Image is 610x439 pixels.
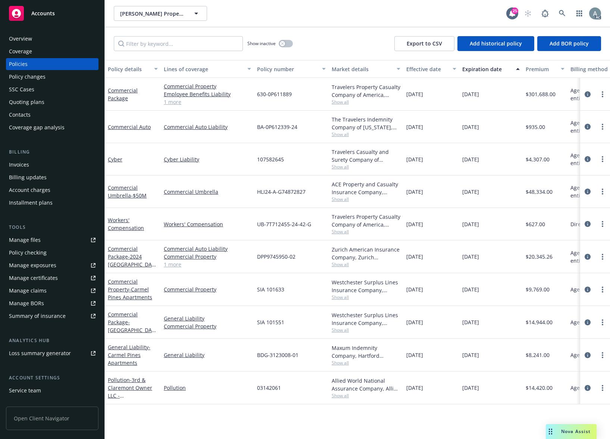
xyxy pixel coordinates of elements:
span: - $50M [131,192,147,199]
span: [DATE] [462,253,479,260]
a: more [598,351,607,360]
a: circleInformation [583,187,592,196]
a: Report a Bug [538,6,553,21]
span: [DATE] [462,285,479,293]
a: General Liability [164,315,251,322]
a: Contacts [6,109,98,121]
button: Lines of coverage [161,60,254,78]
a: Commercial Package [108,311,155,349]
div: Coverage [9,45,32,57]
button: Expiration date [459,60,523,78]
a: Commercial Package [108,245,155,291]
a: Commercial Property [164,253,251,260]
span: SIA 101633 [257,285,284,293]
span: Show all [332,228,400,235]
a: circleInformation [583,351,592,360]
span: [DATE] [406,188,423,196]
a: more [598,285,607,294]
span: [DATE] [406,384,423,392]
span: DPP9745950-02 [257,253,295,260]
a: 1 more [164,98,251,106]
span: [DATE] [406,318,423,326]
div: Allied World National Assurance Company, Allied World Assurance Company (AWAC), CRC Group [332,377,400,392]
a: Policy changes [6,71,98,83]
a: circleInformation [583,155,592,164]
a: more [598,252,607,261]
span: SIA 101551 [257,318,284,326]
a: Manage exposures [6,259,98,271]
span: [DATE] [406,90,423,98]
a: more [598,187,607,196]
a: Summary of insurance [6,310,98,322]
a: more [598,90,607,99]
a: Manage claims [6,285,98,297]
a: circleInformation [583,252,592,261]
a: Switch app [572,6,587,21]
div: Installment plans [9,197,53,209]
a: Commercial Property [164,285,251,293]
div: Overview [9,33,32,45]
div: Policy checking [9,247,47,259]
span: $301,688.00 [526,90,556,98]
span: [DATE] [462,90,479,98]
a: circleInformation [583,219,592,228]
span: $48,334.00 [526,188,553,196]
span: [DATE] [462,351,479,359]
span: 107582645 [257,155,284,163]
span: Direct [570,220,585,228]
a: circleInformation [583,122,592,131]
a: Coverage gap analysis [6,121,98,133]
a: Overview [6,33,98,45]
span: HLI24-A-G74872827 [257,188,306,196]
a: Commercial Property [108,278,152,301]
button: Export to CSV [394,36,454,51]
span: Export to CSV [407,40,442,47]
a: Commercial Property [164,82,251,90]
a: General Liability [164,351,251,359]
button: Premium [523,60,567,78]
span: Show all [332,360,400,366]
span: [DATE] [406,285,423,293]
span: Add BOR policy [550,40,589,47]
a: Commercial Auto Liability [164,123,251,131]
div: Manage certificates [9,272,58,284]
span: BDG-3123008-01 [257,351,298,359]
a: Commercial Package [108,87,138,102]
a: Policies [6,58,98,70]
div: Travelers Property Casualty Company of America, Travelers Insurance [332,213,400,228]
button: Nova Assist [546,424,597,439]
a: circleInformation [583,90,592,99]
span: Show all [332,164,400,170]
span: $20,345.26 [526,253,553,260]
a: 1 more [164,260,251,268]
span: 03142061 [257,384,281,392]
a: Account charges [6,184,98,196]
a: more [598,383,607,392]
a: General Liability [108,344,150,366]
span: Show all [332,99,400,105]
a: Pollution [108,376,155,407]
span: Show all [332,294,400,300]
button: [PERSON_NAME] Property Ventures, LLC [114,6,207,21]
span: [DATE] [462,384,479,392]
button: Add historical policy [457,36,534,51]
span: $627.00 [526,220,545,228]
span: BA-0P612339-24 [257,123,297,131]
div: Billing [6,148,98,156]
div: Policies [9,58,28,70]
div: Westchester Surplus Lines Insurance Company, Chubb Group, Amwins [332,311,400,327]
div: Travelers Casualty and Surety Company of America, Travelers Insurance [332,148,400,164]
input: Filter by keyword... [114,36,243,51]
span: [DATE] [462,123,479,131]
div: Market details [332,65,392,73]
div: 25 [512,7,518,14]
div: Invoices [9,159,29,171]
a: Coverage [6,45,98,57]
div: Westchester Surplus Lines Insurance Company, Chubb Group, Amwins [332,278,400,294]
span: Show all [332,392,400,399]
span: Add historical policy [470,40,522,47]
div: Maxum Indemnity Company, Hartford Insurance Group, Amwins [332,344,400,360]
span: - 2024 [GEOGRAPHIC_DATA][PERSON_NAME] Apartments Package [108,253,156,291]
a: Commercial Umbrella [108,184,147,199]
span: [DATE] [406,220,423,228]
